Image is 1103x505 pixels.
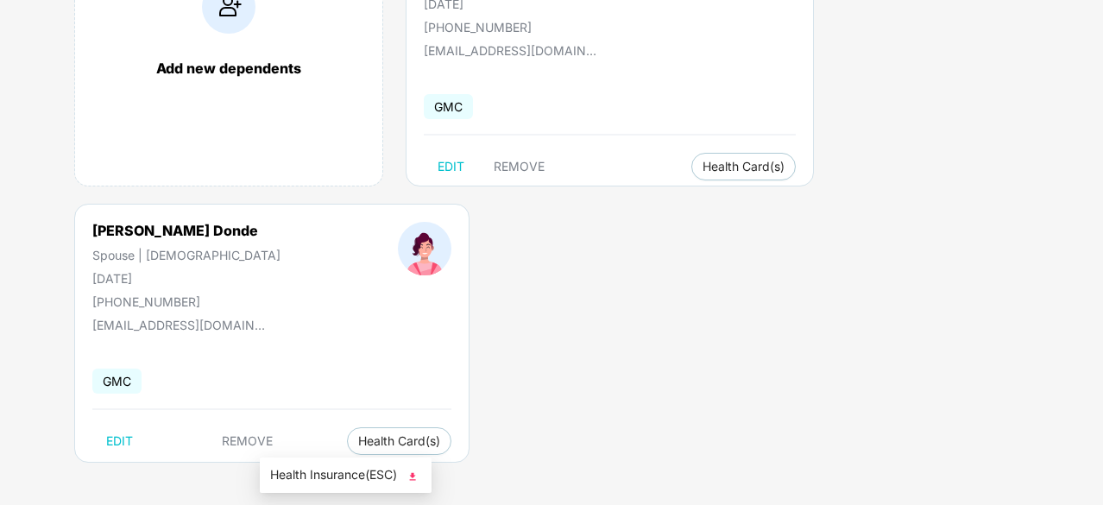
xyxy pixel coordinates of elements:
div: [EMAIL_ADDRESS][DOMAIN_NAME] [92,318,265,332]
span: GMC [92,369,142,394]
span: Health Insurance(ESC) [270,465,421,484]
div: [DATE] [92,271,280,286]
span: Health Card(s) [703,162,785,171]
button: Health Card(s) [691,153,796,180]
span: EDIT [438,160,464,174]
img: profileImage [398,222,451,275]
button: Health Card(s) [347,427,451,455]
span: Health Card(s) [358,437,440,445]
div: Spouse | [DEMOGRAPHIC_DATA] [92,248,280,262]
span: REMOVE [494,160,545,174]
div: Add new dependents [92,60,365,77]
span: EDIT [106,434,133,448]
button: REMOVE [208,427,287,455]
div: [PERSON_NAME] Donde [92,222,280,239]
button: EDIT [424,153,478,180]
img: svg+xml;base64,PHN2ZyB4bWxucz0iaHR0cDovL3d3dy53My5vcmcvMjAwMC9zdmciIHhtbG5zOnhsaW5rPSJodHRwOi8vd3... [404,468,421,485]
div: [PHONE_NUMBER] [424,20,625,35]
button: REMOVE [480,153,558,180]
div: [PHONE_NUMBER] [92,294,280,309]
button: EDIT [92,427,147,455]
span: REMOVE [222,434,273,448]
div: [EMAIL_ADDRESS][DOMAIN_NAME] [424,43,596,58]
span: GMC [424,94,473,119]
